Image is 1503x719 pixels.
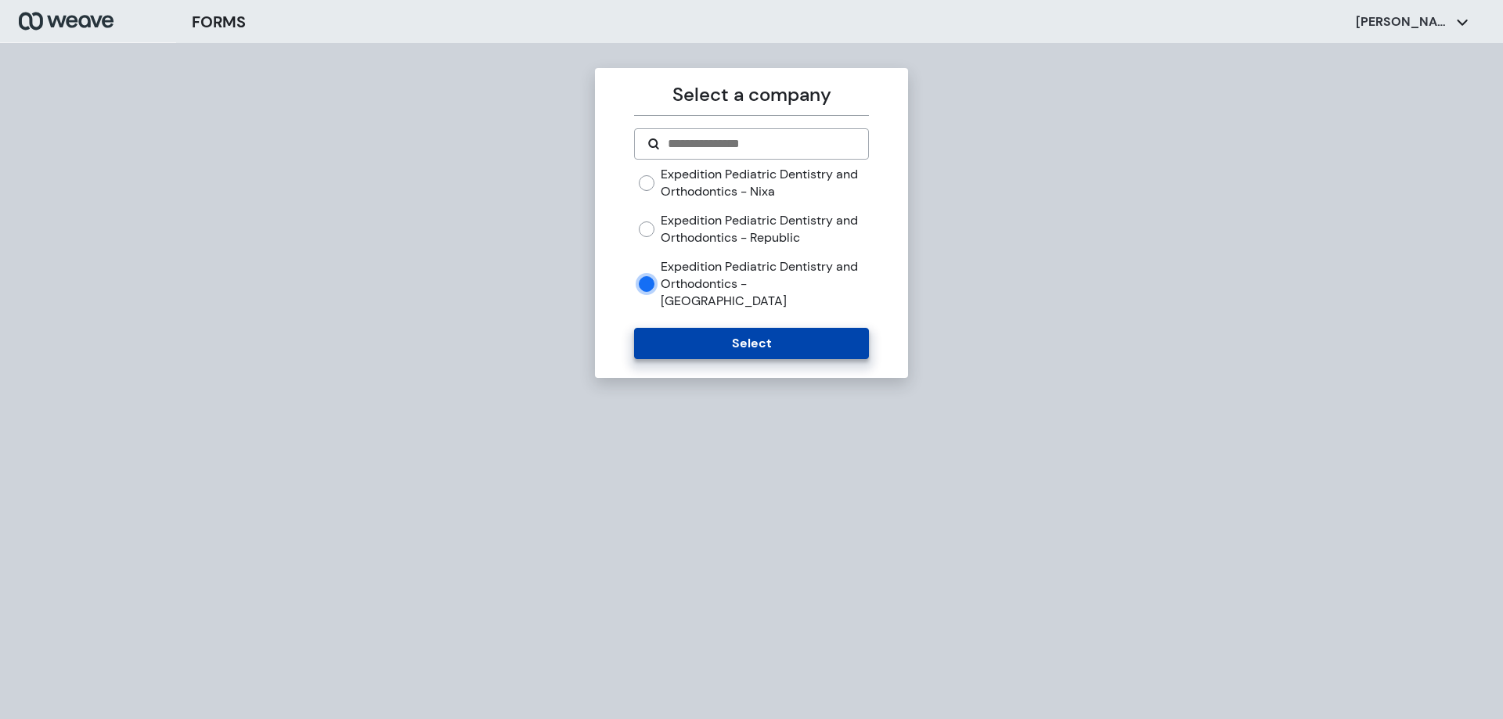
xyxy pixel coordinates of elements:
[192,10,246,34] h3: FORMS
[661,212,868,246] label: Expedition Pediatric Dentistry and Orthodontics - Republic
[666,135,855,153] input: Search
[661,258,868,309] label: Expedition Pediatric Dentistry and Orthodontics - [GEOGRAPHIC_DATA]
[634,81,868,109] p: Select a company
[661,166,868,200] label: Expedition Pediatric Dentistry and Orthodontics - Nixa
[1356,13,1450,31] p: [PERSON_NAME]
[634,328,868,359] button: Select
